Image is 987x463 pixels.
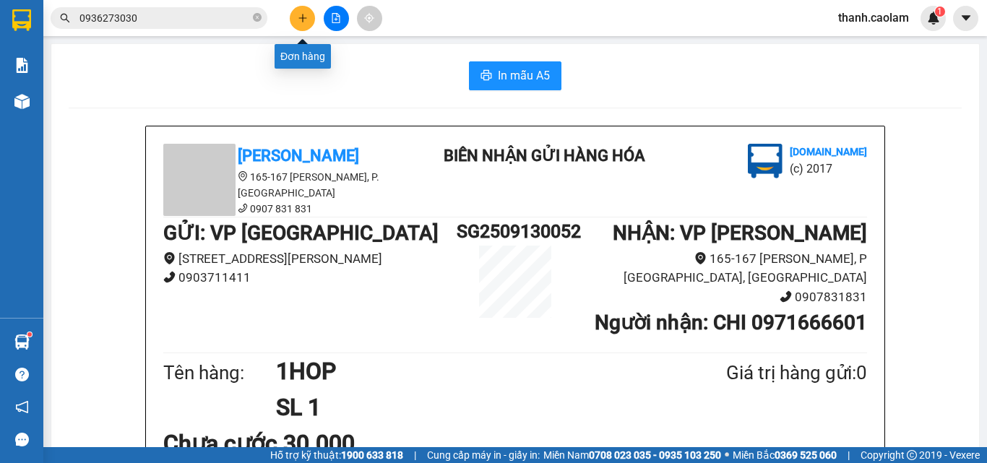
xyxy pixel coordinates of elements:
[848,447,850,463] span: |
[543,447,721,463] span: Miền Nam
[15,400,29,414] span: notification
[290,6,315,31] button: plus
[775,449,837,461] strong: 0369 525 060
[457,217,574,246] h1: SG2509130052
[15,368,29,381] span: question-circle
[163,169,423,201] li: 165-167 [PERSON_NAME], P. [GEOGRAPHIC_DATA]
[163,252,176,264] span: environment
[357,6,382,31] button: aim
[427,447,540,463] span: Cung cấp máy in - giấy in:
[748,144,783,178] img: logo.jpg
[163,271,176,283] span: phone
[364,13,374,23] span: aim
[253,13,262,22] span: close-circle
[574,249,867,287] li: 165-167 [PERSON_NAME], P [GEOGRAPHIC_DATA], [GEOGRAPHIC_DATA]
[589,449,721,461] strong: 0708 023 035 - 0935 103 250
[276,389,656,425] h1: SL 1
[953,6,978,31] button: caret-down
[276,353,656,389] h1: 1HOP
[163,221,439,245] b: GỬI : VP [GEOGRAPHIC_DATA]
[444,147,645,165] b: BIÊN NHẬN GỬI HÀNG HÓA
[253,12,262,25] span: close-circle
[163,358,276,388] div: Tên hàng:
[163,425,395,462] div: Chưa cước 30.000
[790,146,867,157] b: [DOMAIN_NAME]
[298,13,308,23] span: plus
[163,249,457,269] li: [STREET_ADDRESS][PERSON_NAME]
[238,203,248,213] span: phone
[15,433,29,446] span: message
[927,12,940,25] img: icon-new-feature
[469,61,561,90] button: printerIn mẫu A5
[12,9,31,31] img: logo-vxr
[163,268,457,287] li: 0903711411
[331,13,341,23] span: file-add
[14,58,30,73] img: solution-icon
[595,311,867,334] b: Người nhận : CHI 0971666601
[324,6,349,31] button: file-add
[656,358,867,388] div: Giá trị hàng gửi: 0
[79,10,250,26] input: Tìm tên, số ĐT hoặc mã đơn
[960,12,973,25] span: caret-down
[574,287,867,307] li: 0907831831
[238,147,359,165] b: [PERSON_NAME]
[733,447,837,463] span: Miền Bắc
[341,449,403,461] strong: 1900 633 818
[414,447,416,463] span: |
[827,9,921,27] span: thanh.caolam
[694,252,707,264] span: environment
[14,94,30,109] img: warehouse-icon
[480,69,492,83] span: printer
[725,452,729,458] span: ⚪️
[60,13,70,23] span: search
[790,160,867,178] li: (c) 2017
[163,201,423,217] li: 0907 831 831
[270,447,403,463] span: Hỗ trợ kỹ thuật:
[935,7,945,17] sup: 1
[498,66,550,85] span: In mẫu A5
[907,450,917,460] span: copyright
[27,332,32,337] sup: 1
[937,7,942,17] span: 1
[780,290,792,303] span: phone
[238,171,248,181] span: environment
[14,334,30,350] img: warehouse-icon
[613,221,867,245] b: NHẬN : VP [PERSON_NAME]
